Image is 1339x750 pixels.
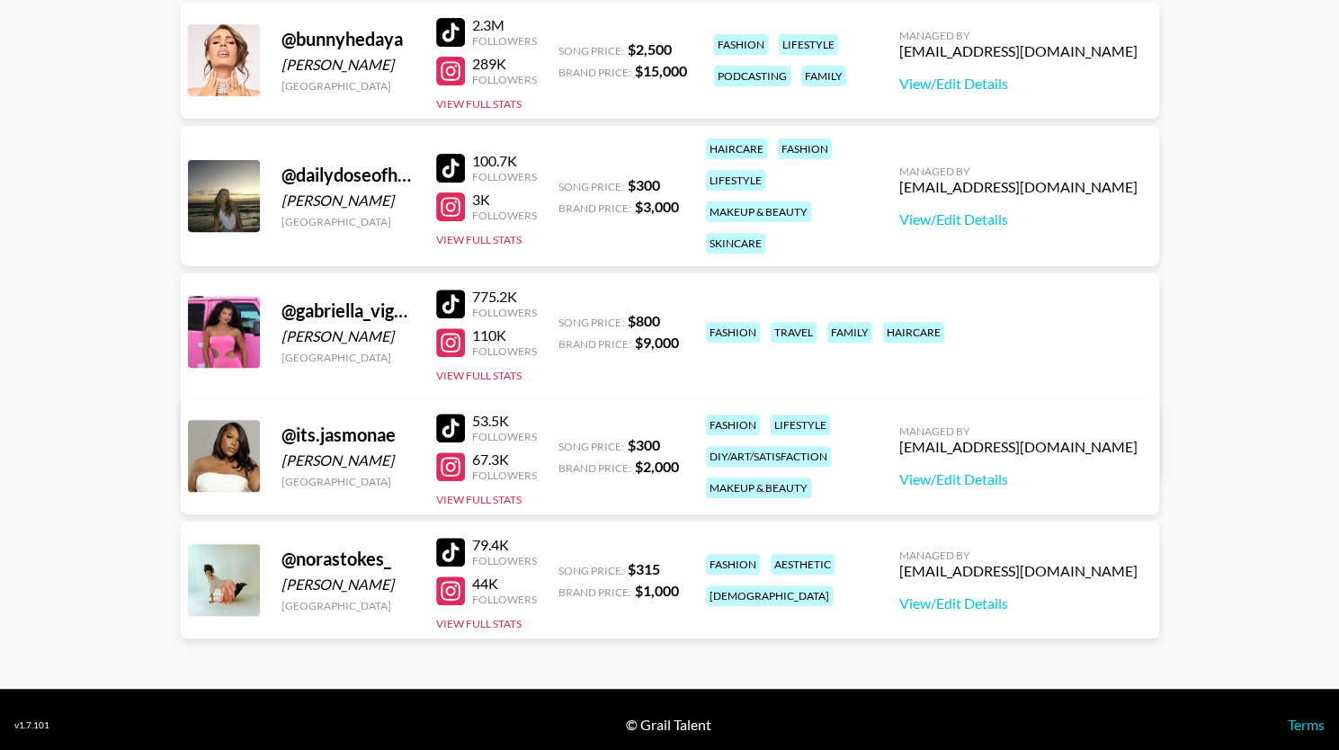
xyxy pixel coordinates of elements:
strong: $ 1,000 [635,582,679,599]
div: 100.7K [472,152,537,170]
div: [EMAIL_ADDRESS][DOMAIN_NAME] [899,42,1138,60]
a: View/Edit Details [899,75,1138,93]
div: fashion [778,138,832,159]
div: [GEOGRAPHIC_DATA] [281,599,415,612]
div: Followers [472,306,537,319]
div: @ its.jasmonae [281,424,415,446]
strong: $ 2,000 [635,458,679,475]
div: 775.2K [472,288,537,306]
div: makeup & beauty [706,201,811,222]
div: diy/art/satisfaction [706,446,831,467]
strong: $ 800 [628,312,660,329]
div: Managed By [899,29,1138,42]
div: [EMAIL_ADDRESS][DOMAIN_NAME] [899,438,1138,456]
div: haircare [883,322,944,343]
span: Brand Price: [558,585,631,599]
a: View/Edit Details [899,470,1138,488]
div: fashion [706,415,760,435]
div: Followers [472,73,537,86]
span: Brand Price: [558,201,631,215]
strong: $ 9,000 [635,334,679,351]
div: lifestyle [771,415,830,435]
div: [EMAIL_ADDRESS][DOMAIN_NAME] [899,178,1138,196]
strong: $ 2,500 [628,40,672,58]
div: 67.3K [472,451,537,469]
button: View Full Stats [436,369,522,382]
div: Followers [472,554,537,567]
div: [PERSON_NAME] [281,192,415,210]
div: fashion [706,554,760,575]
span: Brand Price: [558,337,631,351]
div: [PERSON_NAME] [281,576,415,594]
div: lifestyle [779,34,838,55]
strong: $ 3,000 [635,198,679,215]
div: v 1.7.101 [14,719,49,731]
strong: $ 15,000 [635,62,687,79]
div: fashion [714,34,768,55]
div: [PERSON_NAME] [281,451,415,469]
div: skincare [706,233,765,254]
div: Followers [472,469,537,482]
a: View/Edit Details [899,594,1138,612]
div: 289K [472,55,537,73]
div: Managed By [899,424,1138,438]
div: 110K [472,326,537,344]
div: Followers [472,34,537,48]
div: [GEOGRAPHIC_DATA] [281,79,415,93]
div: [GEOGRAPHIC_DATA] [281,215,415,228]
div: [GEOGRAPHIC_DATA] [281,351,415,364]
div: 2.3M [472,16,537,34]
button: View Full Stats [436,233,522,246]
div: 44K [472,575,537,593]
div: family [827,322,872,343]
strong: $ 300 [628,436,660,453]
div: @ gabriella_vigorito [281,299,415,322]
div: travel [771,322,817,343]
span: Song Price: [558,316,624,329]
a: View/Edit Details [899,210,1138,228]
span: Song Price: [558,180,624,193]
span: Song Price: [558,564,624,577]
div: 53.5K [472,412,537,430]
div: haircare [706,138,767,159]
div: © Grail Talent [626,716,711,734]
strong: $ 300 [628,176,660,193]
div: lifestyle [706,170,765,191]
span: Brand Price: [558,461,631,475]
div: makeup & beauty [706,478,811,498]
div: Followers [472,344,537,358]
div: Followers [472,170,537,183]
div: [GEOGRAPHIC_DATA] [281,475,415,488]
div: @ norastokes_ [281,548,415,570]
div: [DEMOGRAPHIC_DATA] [706,585,833,606]
div: [PERSON_NAME] [281,56,415,74]
div: aesthetic [771,554,835,575]
div: podcasting [714,66,790,86]
div: Managed By [899,165,1138,178]
strong: $ 315 [628,560,660,577]
div: fashion [706,322,760,343]
button: View Full Stats [436,617,522,630]
div: @ dailydoseofhannahx [281,164,415,186]
div: Followers [472,430,537,443]
span: Brand Price: [558,66,631,79]
a: Terms [1288,716,1325,733]
button: View Full Stats [436,97,522,111]
button: View Full Stats [436,493,522,506]
span: Song Price: [558,440,624,453]
div: family [801,66,846,86]
div: Managed By [899,549,1138,562]
div: [PERSON_NAME] [281,327,415,345]
div: [EMAIL_ADDRESS][DOMAIN_NAME] [899,562,1138,580]
div: 3K [472,191,537,209]
div: Followers [472,209,537,222]
div: Followers [472,593,537,606]
div: 79.4K [472,536,537,554]
div: @ bunnyhedaya [281,28,415,50]
span: Song Price: [558,44,624,58]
